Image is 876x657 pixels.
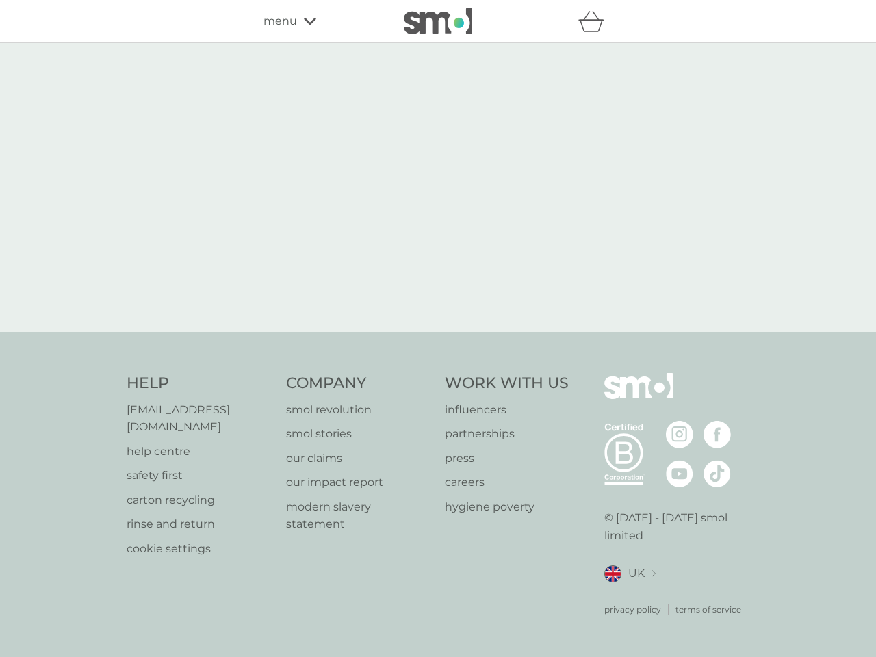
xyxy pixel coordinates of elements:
img: visit the smol Facebook page [704,421,731,448]
a: safety first [127,467,272,485]
a: privacy policy [604,603,661,616]
p: © [DATE] - [DATE] smol limited [604,509,750,544]
img: UK flag [604,565,621,582]
a: careers [445,474,569,491]
a: our impact report [286,474,432,491]
a: smol stories [286,425,432,443]
a: press [445,450,569,467]
a: partnerships [445,425,569,443]
span: UK [628,565,645,582]
img: visit the smol Tiktok page [704,460,731,487]
a: rinse and return [127,515,272,533]
a: cookie settings [127,540,272,558]
img: smol [404,8,472,34]
img: visit the smol Instagram page [666,421,693,448]
a: [EMAIL_ADDRESS][DOMAIN_NAME] [127,401,272,436]
a: influencers [445,401,569,419]
h4: Help [127,373,272,394]
a: terms of service [675,603,741,616]
img: select a new location [652,570,656,578]
a: modern slavery statement [286,498,432,533]
a: help centre [127,443,272,461]
a: smol revolution [286,401,432,419]
h4: Company [286,373,432,394]
h4: Work With Us [445,373,569,394]
img: visit the smol Youtube page [666,460,693,487]
img: smol [604,373,673,420]
span: menu [263,12,297,30]
div: basket [578,8,613,35]
a: our claims [286,450,432,467]
a: carton recycling [127,491,272,509]
a: hygiene poverty [445,498,569,516]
